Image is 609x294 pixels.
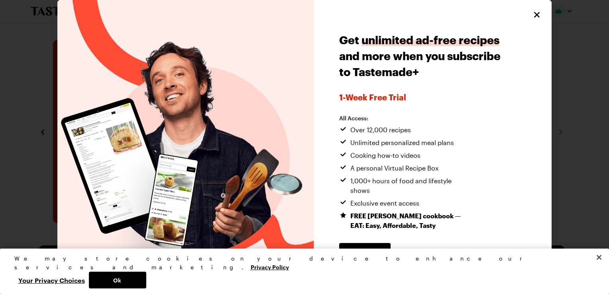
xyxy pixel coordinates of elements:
[350,163,438,173] span: A personal Virtual Recipe Box
[350,211,471,230] span: FREE [PERSON_NAME] cookbook — EAT: Easy, Affordable, Tasty
[350,125,411,135] span: Over 12,000 recipes
[532,10,542,20] button: Close
[361,33,499,46] span: unlimited ad-free recipes
[339,92,503,102] span: 1-week Free Trial
[14,254,588,288] div: Privacy
[344,248,386,256] span: Subscribe Now!
[350,151,420,160] span: Cooking how-to videos
[14,272,89,288] button: Your Privacy Choices
[590,249,608,266] button: Close
[339,115,471,122] h2: All Access:
[89,272,146,288] button: Ok
[339,32,503,80] h1: Get and more when you subscribe to Tastemade+
[350,176,471,195] span: 1,000+ hours of food and lifestyle shows
[350,138,454,147] span: Unlimited personalized meal plans
[251,263,289,270] a: More information about your privacy, opens in a new tab
[350,198,419,208] span: Exclusive event access
[14,254,588,272] div: We may store cookies on your device to enhance our services and marketing.
[339,243,391,261] a: Subscribe Now!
